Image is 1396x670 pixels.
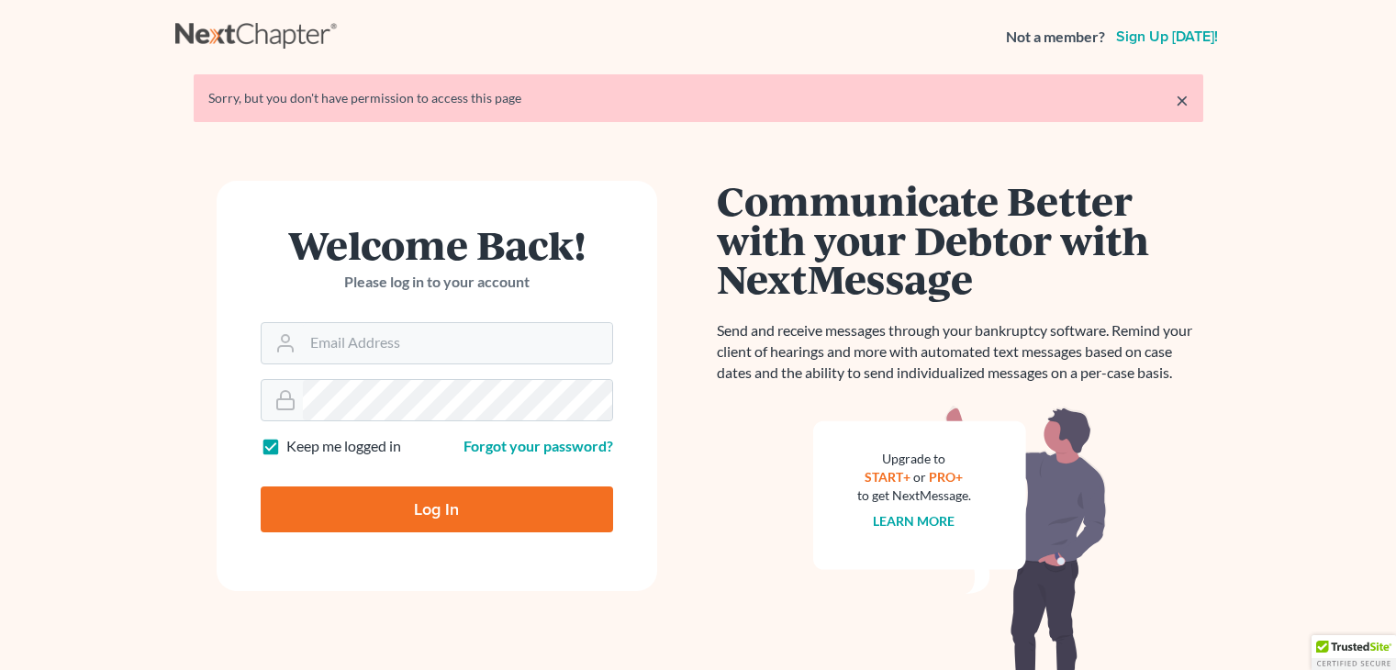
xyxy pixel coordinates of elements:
div: TrustedSite Certified [1312,635,1396,670]
a: Forgot your password? [463,437,613,454]
a: Sign up [DATE]! [1112,29,1222,44]
a: START+ [865,469,910,485]
label: Keep me logged in [286,436,401,457]
h1: Welcome Back! [261,225,613,264]
div: to get NextMessage. [857,486,971,505]
div: Sorry, but you don't have permission to access this page [208,89,1189,107]
p: Send and receive messages through your bankruptcy software. Remind your client of hearings and mo... [717,320,1203,384]
a: × [1176,89,1189,111]
h1: Communicate Better with your Debtor with NextMessage [717,181,1203,298]
a: PRO+ [929,469,963,485]
div: Upgrade to [857,450,971,468]
a: Learn more [873,513,955,529]
strong: Not a member? [1006,27,1105,48]
input: Log In [261,486,613,532]
p: Please log in to your account [261,272,613,293]
input: Email Address [303,323,612,363]
span: or [913,469,926,485]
